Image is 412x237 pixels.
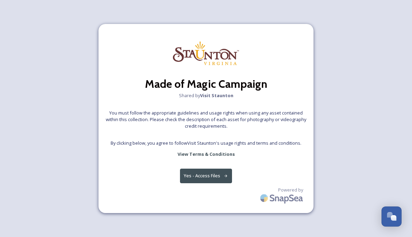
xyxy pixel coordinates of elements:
[105,110,307,130] span: You must follow the appropriate guidelines and usage rights when using any asset contained within...
[381,206,402,227] button: Open Chat
[179,92,233,99] span: Shared by
[180,169,232,183] button: Yes - Access Files
[178,150,235,158] a: View Terms & Conditions
[145,76,267,92] h2: Made of Magic Campaign
[258,190,307,206] img: SnapSea Logo
[171,31,241,76] img: 637850165612730000.png
[111,140,301,146] span: By clicking below, you agree to follow Visit Staunton 's usage rights and terms and conditions.
[278,187,303,193] span: Powered by
[178,151,235,157] strong: View Terms & Conditions
[200,92,233,99] strong: Visit Staunton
